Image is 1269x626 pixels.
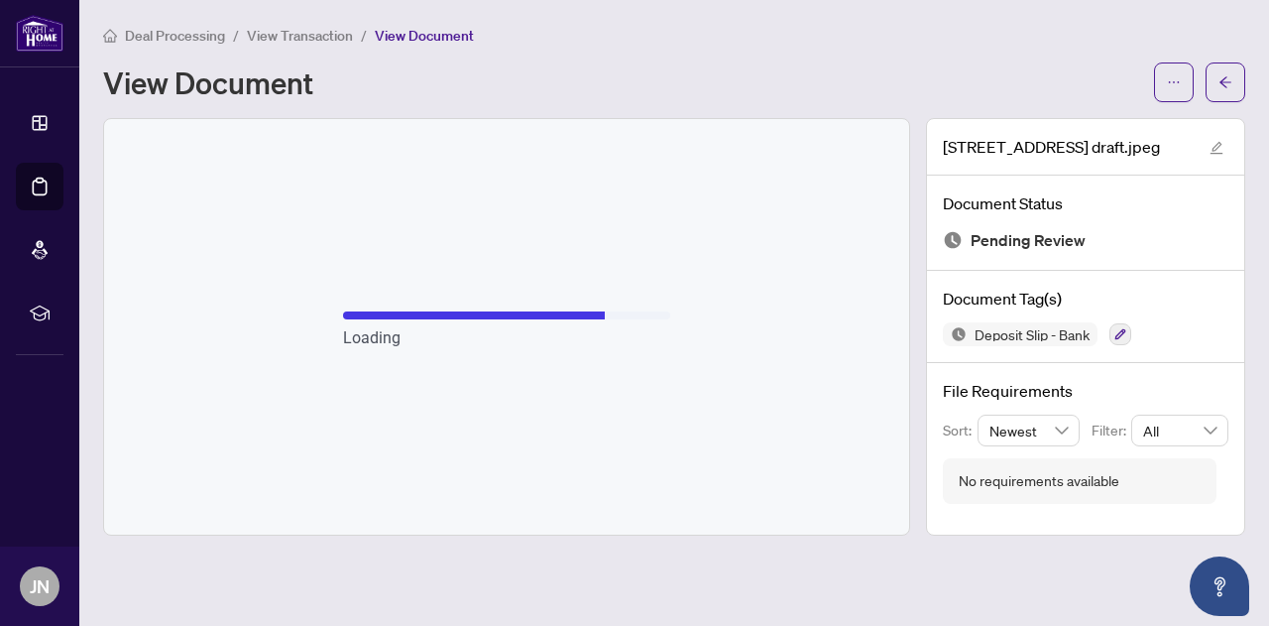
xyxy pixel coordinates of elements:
[943,191,1228,215] h4: Document Status
[943,322,967,346] img: Status Icon
[16,15,63,52] img: logo
[943,287,1228,311] h4: Document Tag(s)
[30,572,50,600] span: JN
[1143,416,1216,445] span: All
[247,27,353,45] span: View Transaction
[943,420,978,441] p: Sort:
[971,227,1086,254] span: Pending Review
[375,27,474,45] span: View Document
[103,29,117,43] span: home
[1092,420,1131,441] p: Filter:
[1167,75,1181,89] span: ellipsis
[103,66,313,98] h1: View Document
[125,27,225,45] span: Deal Processing
[967,327,1097,341] span: Deposit Slip - Bank
[1218,75,1232,89] span: arrow-left
[1210,141,1223,155] span: edit
[361,24,367,47] li: /
[943,379,1228,403] h4: File Requirements
[1190,557,1249,616] button: Open asap
[989,416,1069,445] span: Newest
[943,135,1160,159] span: [STREET_ADDRESS] draft.jpeg
[233,24,239,47] li: /
[943,230,963,250] img: Document Status
[959,470,1119,492] div: No requirements available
